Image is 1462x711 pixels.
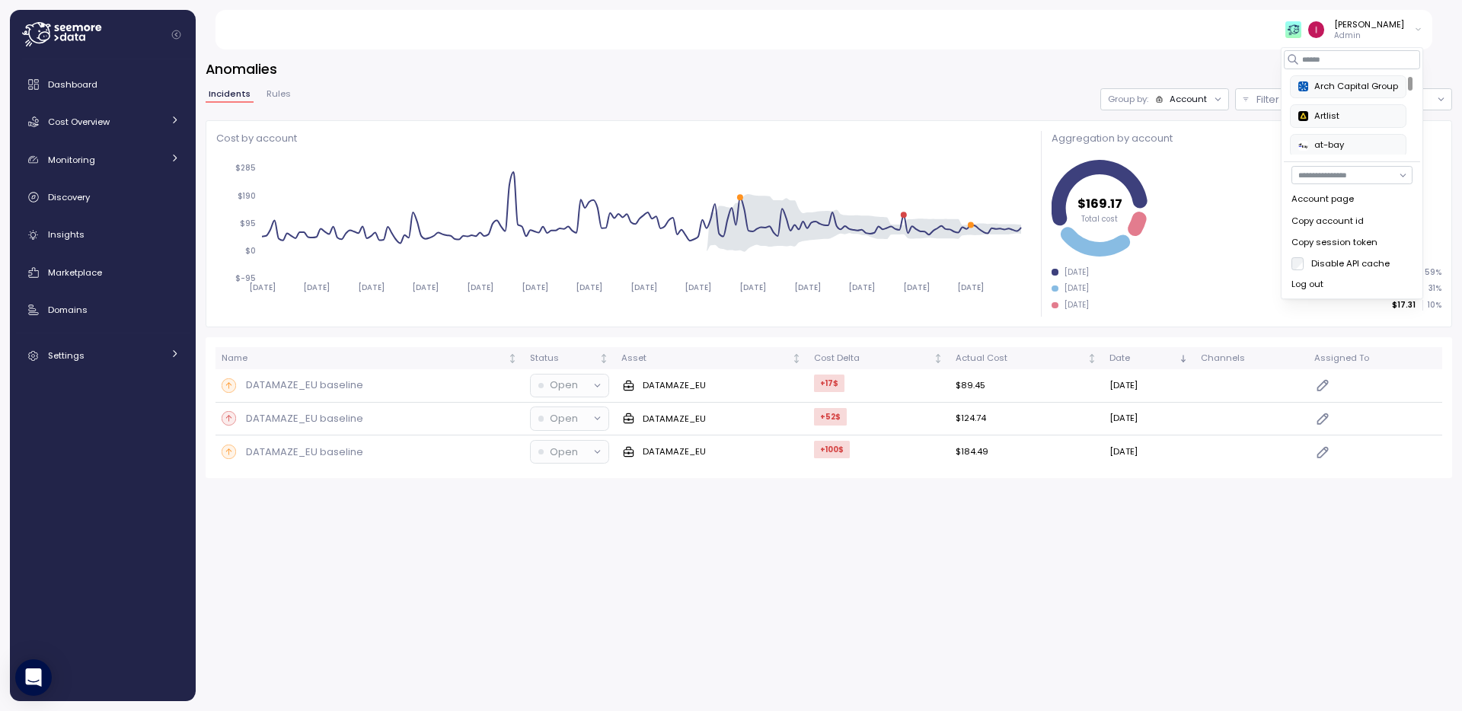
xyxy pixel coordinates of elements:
h3: Anomalies [206,59,1452,78]
button: Filter1 [1235,88,1330,110]
span: Rules [267,90,291,98]
th: StatusNot sorted [524,347,615,369]
span: Marketplace [48,266,102,279]
div: Channels [1201,352,1301,365]
div: Not sorted [791,353,802,364]
tspan: [DATE] [248,282,275,292]
p: DATAMAZE_EU [643,445,706,458]
img: 68790ce639d2d68da1992664.PNG [1298,82,1308,92]
div: Copy session token [1291,236,1413,250]
tspan: $169.17 [1077,195,1122,212]
tspan: [DATE] [412,282,439,292]
tspan: [DATE] [630,282,657,292]
tspan: $0 [245,246,256,256]
img: 65f98ecb31a39d60f1f315eb.PNG [1285,21,1301,37]
div: Not sorted [507,353,518,364]
button: Collapse navigation [167,29,186,40]
a: Dashboard [16,69,190,100]
tspan: [DATE] [685,282,711,292]
div: [PERSON_NAME] [1334,18,1404,30]
p: Open [550,378,578,393]
span: Monitoring [48,154,95,166]
td: $124.74 [950,403,1103,436]
a: Discovery [16,182,190,212]
img: 676124322ce2d31a078e3b71.PNG [1298,141,1308,151]
div: Artlist [1298,110,1398,123]
div: Actual Cost [956,352,1084,365]
tspan: [DATE] [357,282,384,292]
tspan: [DATE] [576,282,602,292]
tspan: [DATE] [303,282,330,292]
td: [DATE] [1103,435,1195,468]
th: DateSorted descending [1103,347,1195,369]
tspan: $-95 [235,273,256,283]
div: Assigned To [1314,352,1436,365]
div: Account [1170,93,1207,105]
td: [DATE] [1103,369,1195,403]
label: Disable API cache [1304,257,1390,269]
div: Not sorted [1087,353,1097,364]
p: DATAMAZE_EU [643,413,706,425]
tspan: [DATE] [521,282,547,292]
tspan: [DATE] [793,282,820,292]
p: DATAMAZE_EU baseline [246,445,363,460]
div: +100 $ [814,441,850,458]
span: Discovery [48,191,90,203]
p: DATAMAZE_EU [643,379,706,391]
td: [DATE] [1103,403,1195,436]
p: Open [550,445,578,460]
p: Cost by account [216,131,1029,146]
span: Settings [48,349,85,362]
th: Actual CostNot sorted [950,347,1103,369]
div: Asset [621,352,789,365]
img: 6628aa71fabf670d87b811be.PNG [1298,111,1308,121]
a: Settings [16,340,190,371]
img: ACg8ocKLuhHFaZBJRg6H14Zm3JrTaqN1bnDy5ohLcNYWE-rfMITsOg=s96-c [1308,21,1324,37]
div: Sorted descending [1178,353,1189,364]
div: [DATE] [1065,283,1089,294]
p: Aggregation by account [1052,131,1441,146]
tspan: [DATE] [739,282,766,292]
div: at-bay [1298,139,1398,152]
a: Marketplace [16,257,190,288]
div: [DATE] [1065,300,1089,311]
th: Cost DeltaNot sorted [808,347,950,369]
tspan: $285 [235,163,256,173]
a: Domains [16,295,190,325]
div: Cost Delta [814,352,931,365]
span: Domains [48,304,88,316]
p: 10 % [1423,300,1441,311]
tspan: [DATE] [467,282,493,292]
span: Insights [48,228,85,241]
div: +17 $ [814,375,844,392]
td: $89.45 [950,369,1103,403]
p: 59 % [1423,267,1441,278]
div: Not sorted [599,353,609,364]
tspan: [DATE] [957,282,984,292]
p: Group by: [1108,93,1148,105]
th: AssetNot sorted [615,347,808,369]
div: Copy account id [1291,215,1413,228]
p: DATAMAZE_EU baseline [246,378,363,393]
button: Open [531,375,608,397]
span: Cost Overview [48,116,110,128]
tspan: [DATE] [848,282,875,292]
span: Dashboard [48,78,97,91]
td: $184.49 [950,435,1103,468]
div: Account page [1291,193,1413,206]
p: Admin [1334,30,1404,41]
p: Filter [1256,92,1279,107]
p: Open [550,411,578,426]
div: Not sorted [933,353,943,364]
button: Open [531,407,608,429]
p: 31 % [1423,283,1441,294]
div: Date [1109,352,1176,365]
a: Insights [16,220,190,250]
button: Open [531,441,608,463]
div: Status [530,352,596,365]
tspan: Total cost [1081,215,1118,225]
span: Incidents [209,90,251,98]
a: Monitoring [16,145,190,175]
div: Open Intercom Messenger [15,659,52,696]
